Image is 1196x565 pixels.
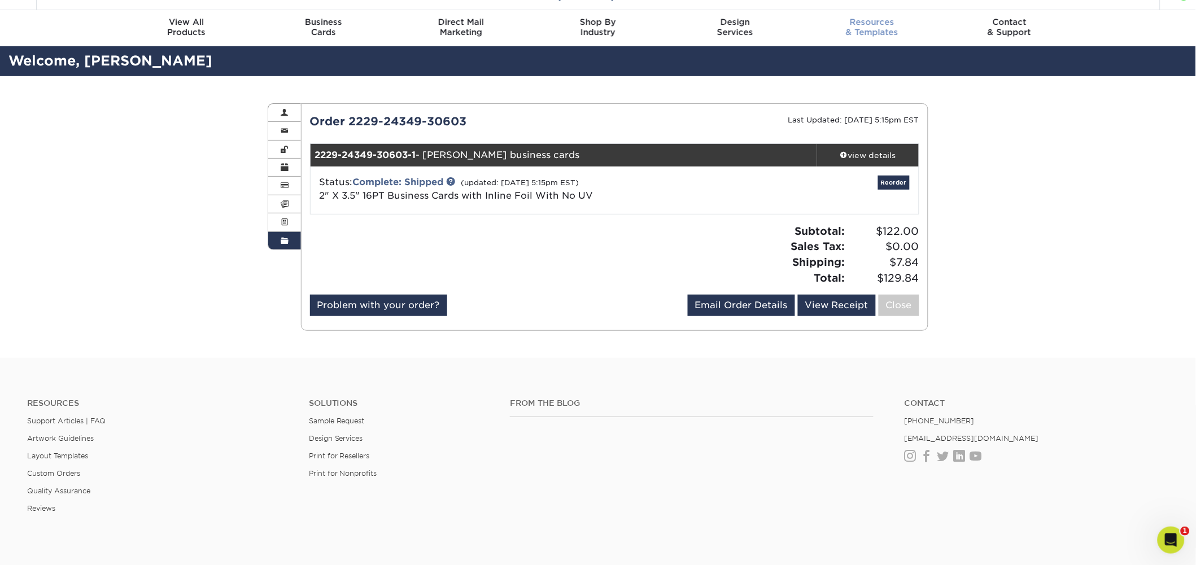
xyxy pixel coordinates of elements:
span: Contact [941,17,1078,27]
div: Marketing [392,17,530,37]
span: Direct Mail [392,17,530,27]
a: Print for Resellers [309,452,370,460]
a: Direct MailMarketing [392,10,530,46]
a: Reorder [878,176,910,190]
a: Resources& Templates [804,10,941,46]
a: Reviews [27,504,55,513]
strong: Sales Tax: [791,240,845,252]
span: Business [255,17,392,27]
a: [PHONE_NUMBER] [904,417,974,425]
div: Cards [255,17,392,37]
div: view details [817,150,919,161]
small: Last Updated: [DATE] 5:15pm EST [788,116,919,124]
a: Print for Nonprofits [309,469,377,478]
span: $0.00 [849,239,919,255]
a: Sample Request [309,417,365,425]
span: Design [666,17,804,27]
small: (updated: [DATE] 5:15pm EST) [461,178,579,187]
a: view details [817,144,919,167]
a: Custom Orders [27,469,80,478]
span: $7.84 [849,255,919,270]
span: $122.00 [849,224,919,239]
a: View Receipt [798,295,876,316]
a: Shop ByIndustry [530,10,667,46]
span: View All [118,17,255,27]
strong: Total: [814,271,845,284]
div: Status: [311,176,716,203]
h4: Solutions [309,398,493,408]
span: 1 [1181,527,1190,536]
a: Problem with your order? [310,295,447,316]
a: Contact& Support [941,10,1078,46]
span: Resources [804,17,941,27]
span: Shop By [530,17,667,27]
a: DesignServices [666,10,804,46]
a: Contact [904,398,1169,408]
a: [EMAIL_ADDRESS][DOMAIN_NAME] [904,434,1039,443]
a: Support Articles | FAQ [27,417,106,425]
h4: From the Blog [510,398,874,408]
div: - [PERSON_NAME] business cards [311,144,818,167]
div: Products [118,17,255,37]
div: Industry [530,17,667,37]
div: & Templates [804,17,941,37]
div: & Support [941,17,1078,37]
div: Order 2229-24349-30603 [302,113,615,130]
a: View AllProducts [118,10,255,46]
a: Quality Assurance [27,487,90,495]
span: $129.84 [849,270,919,286]
a: Layout Templates [27,452,88,460]
a: Email Order Details [688,295,795,316]
a: Close [879,295,919,316]
a: Complete: Shipped [353,177,444,187]
a: Design Services [309,434,363,443]
a: 2" X 3.5" 16PT Business Cards with Inline Foil With No UV [320,190,593,201]
div: Services [666,17,804,37]
h4: Resources [27,398,292,408]
iframe: Intercom live chat [1158,527,1185,554]
a: BusinessCards [255,10,392,46]
a: Artwork Guidelines [27,434,94,443]
strong: Subtotal: [795,225,845,237]
strong: Shipping: [793,256,845,268]
strong: 2229-24349-30603-1 [315,150,416,160]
